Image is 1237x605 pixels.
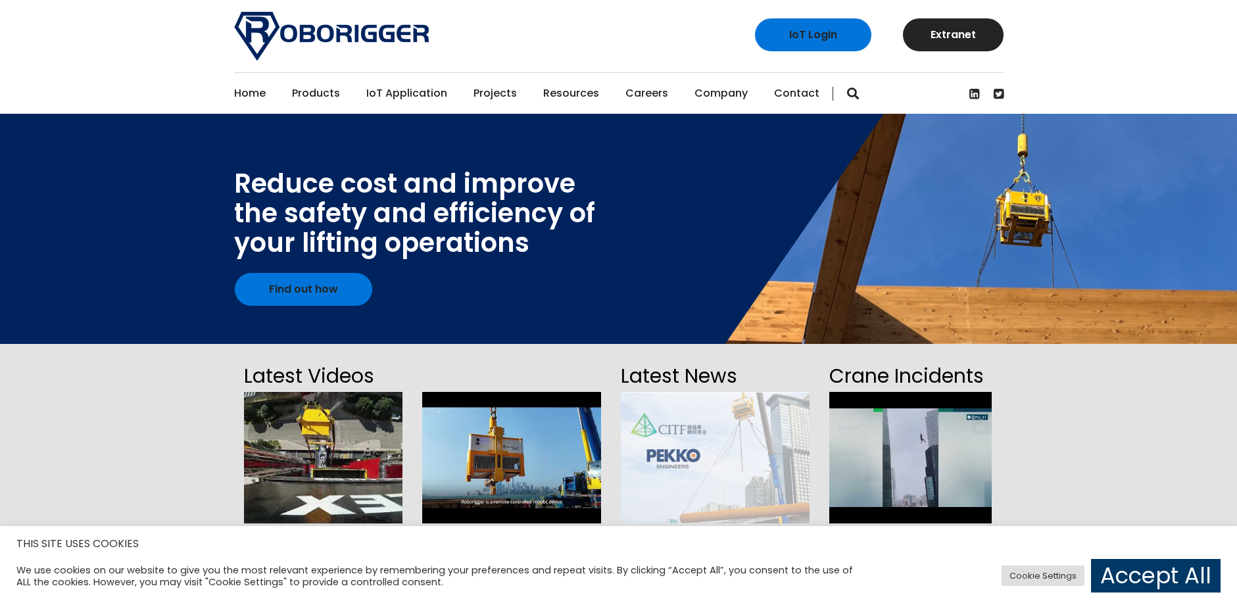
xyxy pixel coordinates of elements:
a: Home [234,73,266,114]
a: Find out how [235,273,372,306]
div: Reduce cost and improve the safety and efficiency of your lifting operations [234,169,595,258]
a: IoT Login [755,18,871,51]
a: Company [694,73,748,114]
a: Projects [473,73,517,114]
a: IoT Application [366,73,447,114]
a: Products [292,73,340,114]
a: Contact [774,73,819,114]
a: Cookie Settings [1002,566,1084,586]
a: Extranet [903,18,1004,51]
span: Data Centre NEXTDC [244,523,402,540]
img: hqdefault.jpg [829,392,992,523]
h5: THIS SITE USES COOKIES [16,535,1221,552]
img: hqdefault.jpg [422,392,602,523]
a: Careers [625,73,668,114]
img: hqdefault.jpg [244,392,402,523]
a: Resources [543,73,599,114]
div: We use cookies on our website to give you the most relevant experience by remembering your prefer... [16,564,860,588]
h2: Latest News [621,360,809,392]
span: Pekko Engineers - Roborigger in [GEOGRAPHIC_DATA] [422,523,602,550]
span: Rigger entangled in a tagline at a [GEOGRAPHIC_DATA] construction site [829,523,992,560]
img: Roborigger [234,12,429,60]
a: Accept All [1091,559,1221,593]
h2: Latest Videos [244,360,402,392]
h2: Crane Incidents [829,360,992,392]
a: Funding now available under CITF in [GEOGRAPHIC_DATA] - Pekko Engineers [621,525,801,548]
